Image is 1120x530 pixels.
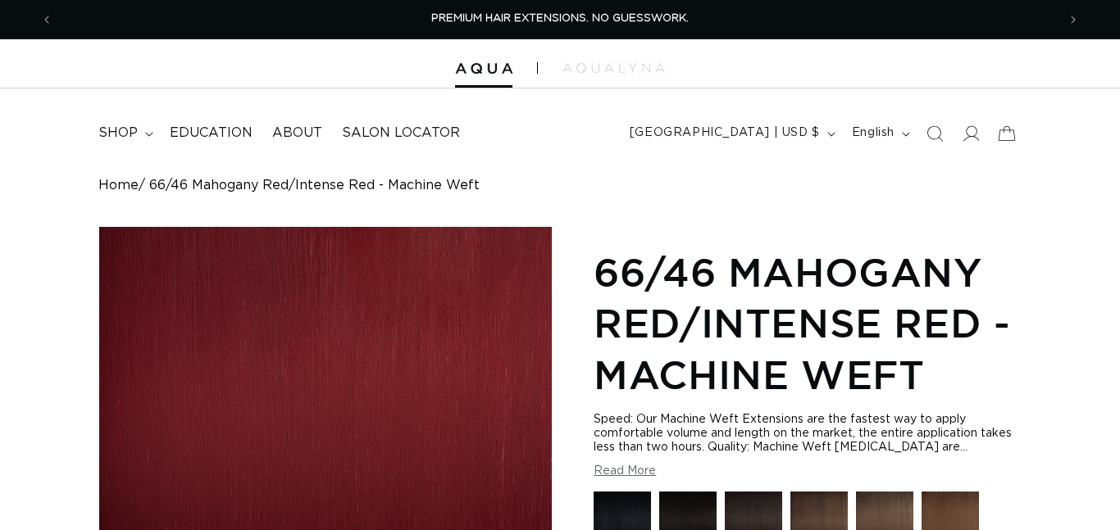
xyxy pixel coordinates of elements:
button: [GEOGRAPHIC_DATA] | USD $ [620,118,842,149]
a: About [262,115,332,152]
a: Education [160,115,262,152]
nav: breadcrumbs [98,178,1022,193]
span: English [852,125,895,142]
button: Next announcement [1055,4,1091,35]
button: Read More [594,464,656,478]
span: 66/46 Mahogany Red/Intense Red - Machine Weft [149,178,480,193]
a: Home [98,178,139,193]
a: Salon Locator [332,115,470,152]
img: Aqua Hair Extensions [455,63,512,75]
button: Previous announcement [29,4,65,35]
span: Salon Locator [342,125,460,142]
span: shop [98,125,138,142]
div: Speed: Our Machine Weft Extensions are the fastest way to apply comfortable volume and length on ... [594,413,1022,455]
img: aqualyna.com [562,63,665,73]
summary: shop [89,115,160,152]
button: English [842,118,917,149]
span: PREMIUM HAIR EXTENSIONS. NO GUESSWORK. [431,13,689,24]
span: Education [170,125,253,142]
h1: 66/46 Mahogany Red/Intense Red - Machine Weft [594,247,1022,400]
summary: Search [917,116,953,152]
span: [GEOGRAPHIC_DATA] | USD $ [630,125,820,142]
span: About [272,125,322,142]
